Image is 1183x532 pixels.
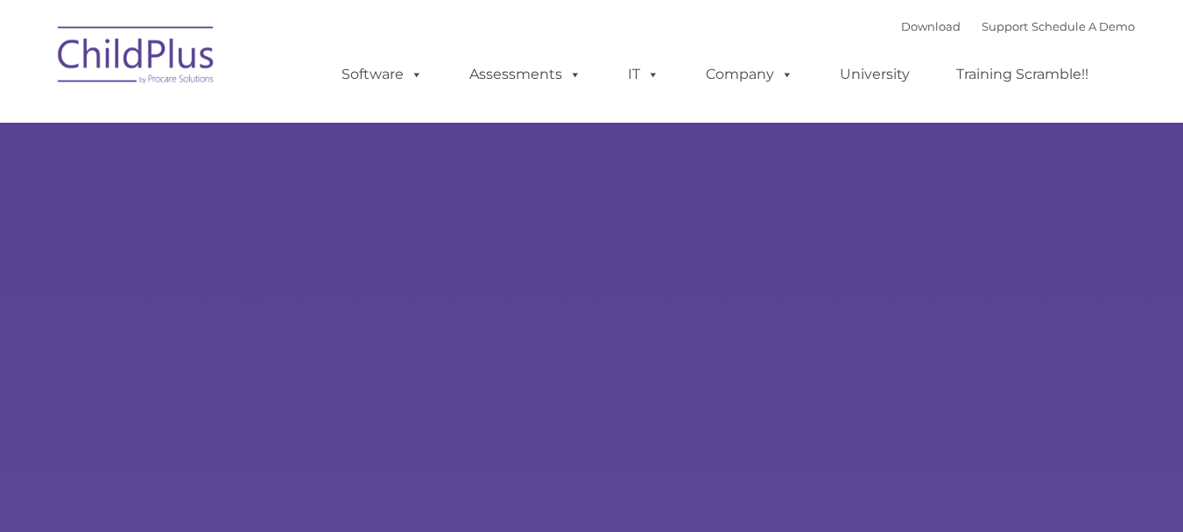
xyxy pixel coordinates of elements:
a: University [822,57,927,92]
a: Download [901,19,961,33]
a: IT [610,57,677,92]
img: ChildPlus by Procare Solutions [49,14,224,102]
a: Assessments [452,57,599,92]
font: | [901,19,1135,33]
a: Schedule A Demo [1032,19,1135,33]
a: Company [688,57,811,92]
a: Support [982,19,1028,33]
a: Software [324,57,440,92]
a: Training Scramble!! [939,57,1106,92]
